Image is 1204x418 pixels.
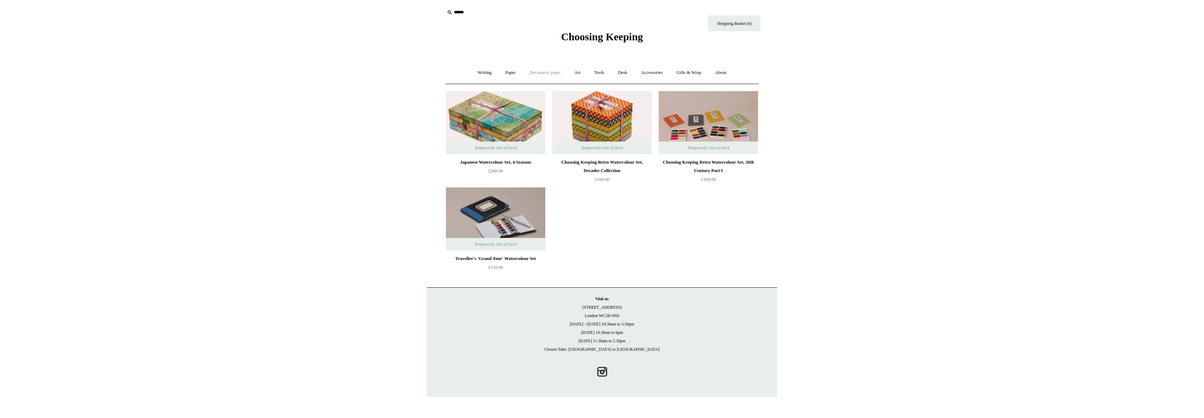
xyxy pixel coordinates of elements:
[448,254,544,263] div: Traveller's 'Grand Tour' Watercolour Set
[446,187,545,251] img: Traveller's 'Grand Tour' Watercolour Set
[446,187,545,251] a: Traveller's 'Grand Tour' Watercolour Set Traveller's 'Grand Tour' Watercolour Set Temporarily Out...
[659,158,758,187] a: Choosing Keeping Retro Watercolour Set, 20th Century Part I £100.00
[595,296,609,301] strong: Visit us
[446,158,545,187] a: Japanese Watercolour Set, 4 Seasons £260.00
[448,158,544,166] div: Japanese Watercolour Set, 4 Seasons
[701,177,716,182] span: £100.00
[488,265,503,270] span: £145.00
[523,63,567,82] a: Decorative paper
[635,63,669,82] a: Accessories
[588,63,611,82] a: Tools
[446,254,545,283] a: Traveller's 'Grand Tour' Watercolour Set £145.00
[446,91,545,154] a: Japanese Watercolour Set, 4 Seasons Japanese Watercolour Set, 4 Seasons Temporarily Out of Stock
[552,158,652,187] a: Choosing Keeping Retro Watercolour Set, Decades Collection £160.00
[554,158,650,175] div: Choosing Keeping Retro Watercolour Set, Decades Collection
[659,91,758,154] a: Choosing Keeping Retro Watercolour Set, 20th Century Part I Choosing Keeping Retro Watercolour Se...
[670,63,708,82] a: Gifts & Wrap
[561,36,643,41] a: Choosing Keeping
[434,295,770,354] p: [STREET_ADDRESS] London WC2H 9NS [DATE] - [DATE] 10:30am to 5:30pm [DATE] 10.30am to 6pm [DATE] 1...
[467,142,524,154] span: Temporarily Out of Stock
[709,63,733,82] a: About
[680,142,736,154] span: Temporarily Out of Stock
[708,15,761,31] a: Shopping Basket (0)
[659,91,758,154] img: Choosing Keeping Retro Watercolour Set, 20th Century Part I
[467,238,524,251] span: Temporarily Out of Stock
[594,364,610,379] a: Instagram
[568,63,587,82] a: Art
[574,142,630,154] span: Temporarily Out of Stock
[552,91,652,154] a: Choosing Keeping Retro Watercolour Set, Decades Collection Choosing Keeping Retro Watercolour Set...
[471,63,498,82] a: Writing
[552,91,652,154] img: Choosing Keeping Retro Watercolour Set, Decades Collection
[595,177,609,182] span: £160.00
[499,63,522,82] a: Paper
[660,158,756,175] div: Choosing Keeping Retro Watercolour Set, 20th Century Part I
[488,168,503,173] span: £260.00
[446,91,545,154] img: Japanese Watercolour Set, 4 Seasons
[561,31,643,42] span: Choosing Keeping
[612,63,634,82] a: Desk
